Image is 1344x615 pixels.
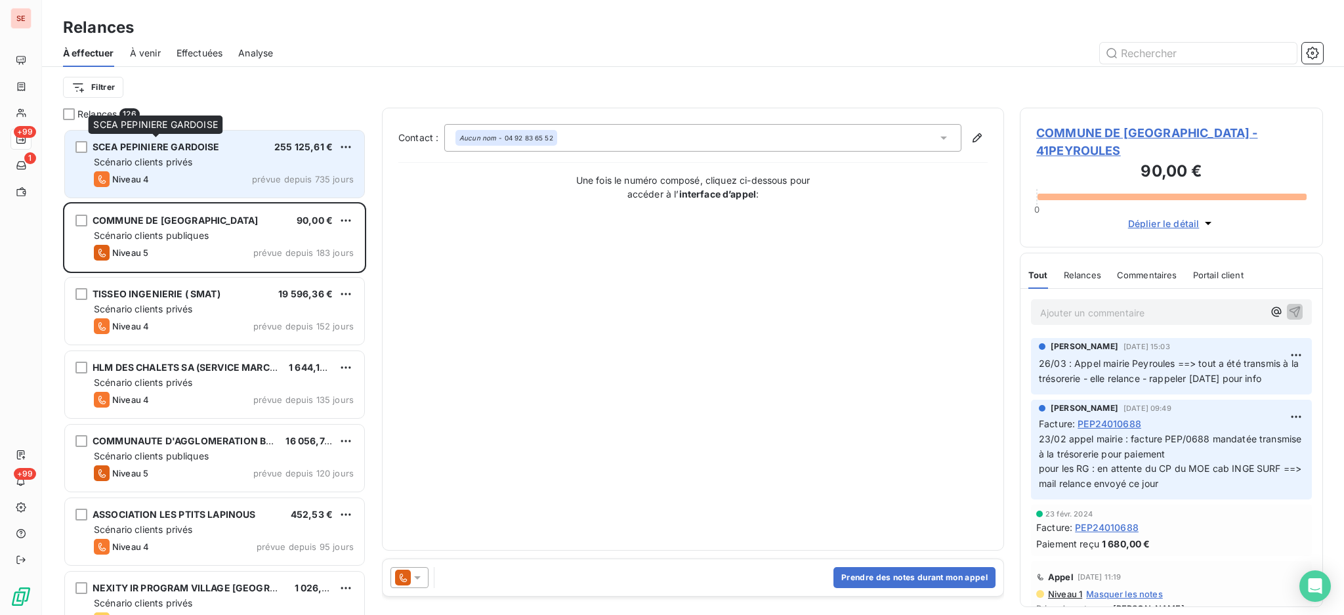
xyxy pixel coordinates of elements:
button: Déplier le détail [1124,216,1219,231]
span: [PERSON_NAME] [1051,341,1118,352]
span: SCEA PEPINIERE GARDOISE [93,119,217,130]
h3: Relances [63,16,134,39]
span: prévue depuis 735 jours [252,174,354,184]
button: Prendre des notes durant mon appel [833,567,996,588]
span: Effectuées [177,47,223,60]
span: Scénario clients privés [94,524,192,535]
h3: 90,00 € [1036,159,1307,186]
input: Rechercher [1100,43,1297,64]
em: Aucun nom [459,133,496,142]
span: [DATE] 09:49 [1123,404,1171,412]
span: À venir [130,47,161,60]
span: 1 [24,152,36,164]
span: Facture : [1036,520,1072,534]
span: Niveau 5 [112,247,148,258]
span: 126 [119,108,139,120]
span: Scénario clients privés [94,156,192,167]
span: 26/03 : Appel mairie Peyroules ==> tout a été transmis à la trésorerie - elle relance - rappeler ... [1039,358,1301,384]
span: Scénario clients privés [94,303,192,314]
span: Portail client [1193,270,1244,280]
img: Logo LeanPay [10,586,31,607]
span: PEP24010688 [1075,520,1139,534]
span: [PERSON_NAME] [1113,603,1185,614]
span: Scénario clients publiques [94,230,209,241]
button: Filtrer [63,77,123,98]
span: COMMUNE DE [GEOGRAPHIC_DATA] - 41PEYROULES [1036,124,1307,159]
span: PEP24010688 [1078,417,1141,431]
span: COMMUNE DE [GEOGRAPHIC_DATA] [93,215,258,226]
span: 1 680,00 € [1102,537,1150,551]
span: ASSOCIATION LES PTITS LAPINOUS [93,509,256,520]
span: HLM DES CHALETS SA (SERVICE MARCHE) [93,362,285,373]
span: TISSEO INGENIERIE ( SMAT) [93,288,220,299]
span: Niveau 4 [112,394,149,405]
span: Déplier le détail [1128,217,1200,230]
span: À effectuer [63,47,114,60]
span: Paiement reçu [1036,537,1099,551]
span: [DATE] 11:19 [1078,573,1122,581]
span: 452,53 € [291,509,333,520]
span: Commentaires [1117,270,1177,280]
span: 1 026,72 € [295,582,343,593]
span: 16 056,74 € [285,435,339,446]
span: Relances [77,108,117,121]
span: prévue depuis 183 jours [253,247,354,258]
span: 19 596,36 € [278,288,333,299]
span: Scénario clients privés [94,377,192,388]
span: Scénario clients publiques [94,450,209,461]
span: 1 644,19 € [289,362,335,373]
span: 255 125,61 € [274,141,333,152]
span: Masquer les notes [1086,589,1163,599]
span: prévue depuis 95 jours [257,541,354,552]
span: Niveau 4 [112,174,149,184]
div: Open Intercom Messenger [1299,570,1331,602]
strong: interface d’appel [679,188,757,200]
span: Appel [1048,572,1074,582]
span: prévue depuis 120 jours [253,468,354,478]
span: 23 févr. 2024 [1045,510,1093,518]
span: Niveau 4 [112,541,149,552]
span: Niveau 1 [1047,589,1082,599]
span: 0 [1034,204,1039,215]
span: prévue depuis 135 jours [253,394,354,405]
span: Facture : [1039,417,1075,431]
span: Niveau 5 [112,468,148,478]
span: Niveau 4 [112,321,149,331]
p: Une fois le numéro composé, cliquez ci-dessous pour accéder à l’ : [562,173,824,201]
span: 90,00 € [297,215,333,226]
span: NEXITY IR PROGRAM VILLAGE [GEOGRAPHIC_DATA] [93,582,329,593]
div: - 04 92 83 65 52 [459,133,553,142]
span: SCEA PEPINIERE GARDOISE [93,141,219,152]
span: COMMUNAUTE D'AGGLOMERATION BEZIERS [93,435,299,446]
span: [PERSON_NAME] [1051,402,1118,414]
span: Analyse [238,47,273,60]
span: Tout [1028,270,1048,280]
span: +99 [14,126,36,138]
span: Relances [1064,270,1101,280]
span: Prise de notes par [1036,603,1307,614]
span: +99 [14,468,36,480]
span: [DATE] 15:03 [1123,343,1170,350]
span: Scénario clients privés [94,597,192,608]
label: Contact : [398,131,444,144]
div: SE [10,8,31,29]
span: prévue depuis 152 jours [253,321,354,331]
